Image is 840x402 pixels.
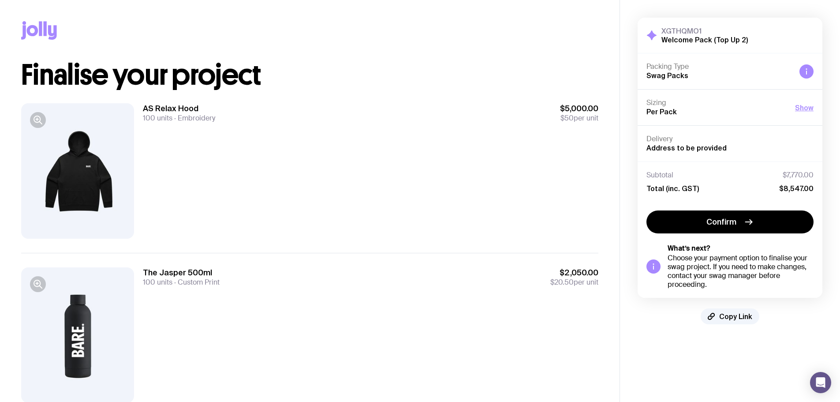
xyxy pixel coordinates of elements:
[779,184,814,193] span: $8,547.00
[550,278,574,287] span: $20.50
[646,135,814,143] h4: Delivery
[550,278,598,287] span: per unit
[646,210,814,233] button: Confirm
[810,372,831,393] div: Open Intercom Messenger
[795,102,814,113] button: Show
[719,312,752,321] span: Copy Link
[143,103,215,114] h3: AS Relax Hood
[646,71,688,79] span: Swag Packs
[783,171,814,180] span: $7,770.00
[661,26,748,35] h3: XGTHQMO1
[706,217,736,227] span: Confirm
[143,113,172,123] span: 100 units
[646,62,792,71] h4: Packing Type
[646,184,699,193] span: Total (inc. GST)
[668,244,814,253] h5: What’s next?
[172,113,215,123] span: Embroidery
[143,278,172,287] span: 100 units
[701,308,759,324] button: Copy Link
[560,113,574,123] span: $50
[560,103,598,114] span: $5,000.00
[172,278,220,287] span: Custom Print
[143,267,220,278] h3: The Jasper 500ml
[560,114,598,123] span: per unit
[668,254,814,289] div: Choose your payment option to finalise your swag project. If you need to make changes, contact yo...
[550,267,598,278] span: $2,050.00
[646,98,788,107] h4: Sizing
[646,171,673,180] span: Subtotal
[646,144,727,152] span: Address to be provided
[21,61,598,89] h1: Finalise your project
[661,35,748,44] h2: Welcome Pack (Top Up 2)
[646,108,677,116] span: Per Pack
